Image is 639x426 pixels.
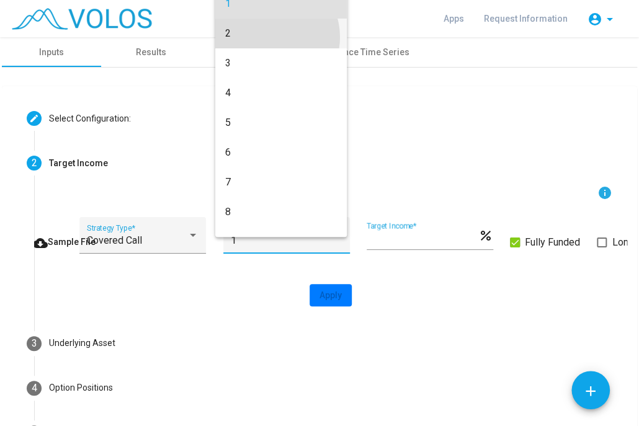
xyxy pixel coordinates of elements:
span: 4 [225,78,337,108]
span: 7 [225,167,337,197]
span: 9 [225,227,337,257]
span: 6 [225,138,337,167]
span: 5 [225,108,337,138]
span: 3 [225,48,337,78]
span: 8 [225,197,337,227]
span: 2 [225,19,337,48]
